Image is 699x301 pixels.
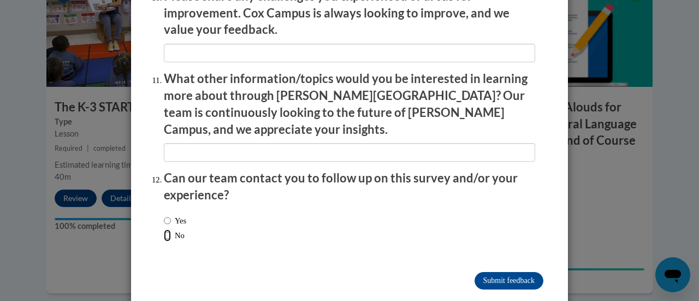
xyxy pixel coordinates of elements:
[164,229,171,241] input: No
[164,229,185,241] label: No
[164,215,186,227] label: Yes
[164,170,535,204] p: Can our team contact you to follow up on this survey and/or your experience?
[164,215,171,227] input: Yes
[164,70,535,138] p: What other information/topics would you be interested in learning more about through [PERSON_NAME...
[475,272,543,290] input: Submit feedback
